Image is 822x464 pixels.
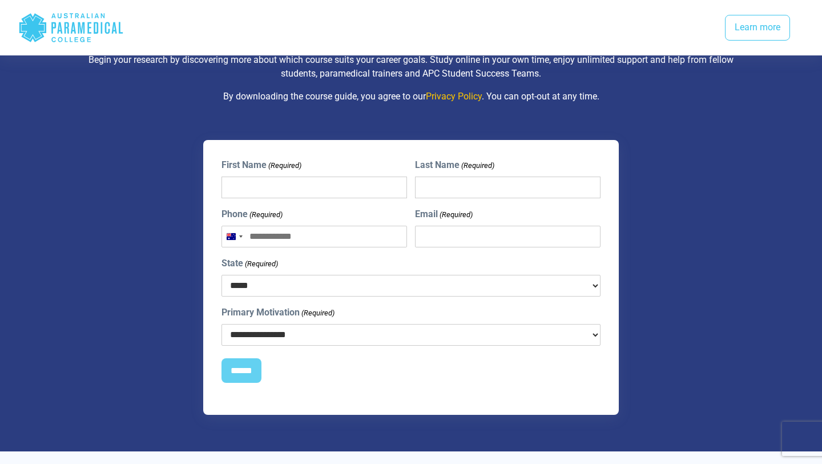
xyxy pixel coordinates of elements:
p: Begin your research by discovering more about which course suits your career goals. Study online ... [77,53,745,81]
label: Phone [221,207,283,221]
label: Email [415,207,473,221]
span: (Required) [268,160,302,171]
span: (Required) [244,258,279,270]
label: Primary Motivation [221,306,335,319]
a: Learn more [725,15,790,41]
p: By downloading the course guide, you agree to our . You can opt-out at any time. [77,90,745,103]
span: (Required) [249,209,283,221]
div: Australian Paramedical College [18,9,124,46]
label: State [221,257,278,270]
label: Last Name [415,158,494,172]
span: (Required) [460,160,494,171]
a: Privacy Policy [426,91,482,102]
button: Selected country [222,226,246,247]
label: First Name [221,158,301,172]
span: (Required) [438,209,473,221]
span: (Required) [301,307,335,319]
